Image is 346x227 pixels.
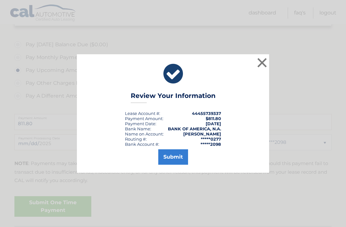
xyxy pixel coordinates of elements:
span: Payment Date [125,121,155,126]
div: Lease Account #: [125,111,160,116]
button: Submit [158,149,188,165]
div: Bank Account #: [125,142,159,147]
div: Payment Amount: [125,116,163,121]
button: × [256,56,268,69]
div: Bank Name: [125,126,151,131]
div: : [125,121,156,126]
div: Routing #: [125,136,147,142]
span: $811.80 [206,116,221,121]
h3: Review Your Information [131,92,216,103]
strong: BANK OF AMERICA, N.A. [168,126,221,131]
strong: 44455739337 [192,111,221,116]
div: Name on Account: [125,131,164,136]
span: [DATE] [206,121,221,126]
strong: [PERSON_NAME] [183,131,221,136]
